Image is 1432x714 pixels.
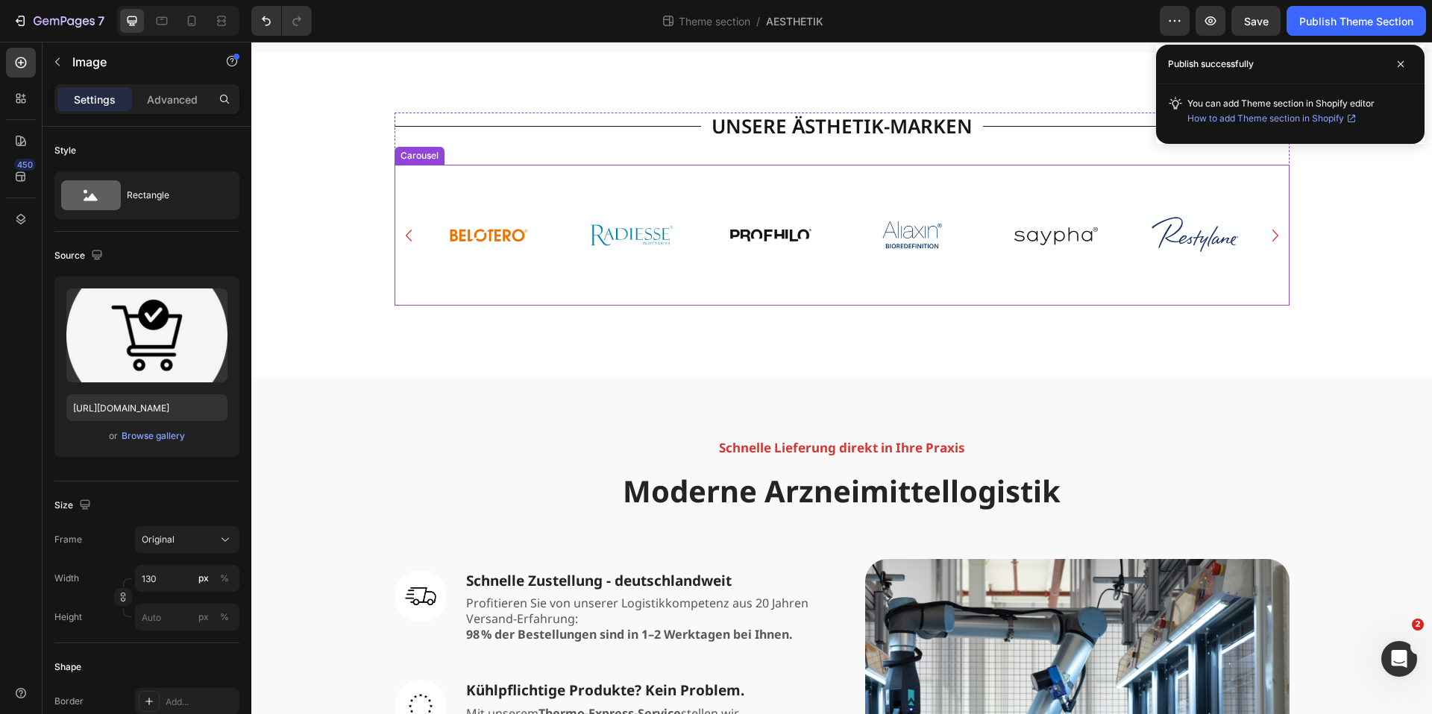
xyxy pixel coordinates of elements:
[122,429,185,443] div: Browse gallery
[198,572,209,585] div: px
[756,13,760,29] span: /
[1187,111,1344,126] span: How to add Theme section in Shopify
[54,610,82,624] label: Height
[145,397,1037,416] p: Schnelle Lieferung direkt in Ihre Praxis
[215,584,541,601] strong: 98 % der Bestellungen sind in 1–2 Werktagen bei Ihnen.
[1412,619,1424,631] span: 2
[66,394,227,421] input: https://example.com/image.jpg
[676,13,753,29] span: Theme section
[109,427,118,445] span: or
[179,135,296,252] img: gempages_490718401128301715-820b6d61-b96d-427b-948d-0a38accf1955.png
[143,429,1038,470] h2: Moderne Arzneimittellogistik
[143,638,195,690] img: gempages_490718401128301715-f7e0fcdb-d08a-4368-a4d8-8f9d50b91406.png
[213,638,568,660] h3: Kühlpflichtige Produkte? Kein Problem.
[602,135,719,252] img: gempages_490718401128301715-3d2df93d-2b8b-431a-a801-8b0be8091c6c.png
[14,159,36,171] div: 450
[98,12,104,30] p: 7
[216,608,233,626] button: px
[251,42,1432,714] iframe: Design area
[1299,13,1413,29] div: Publish Theme Section
[195,569,213,587] button: %
[220,610,229,624] div: %
[460,72,721,98] p: UNSERE ÄSTHETIK-MARKEN
[72,53,199,71] p: Image
[1187,98,1375,126] span: You can add Theme section in Shopify editor
[744,135,861,252] img: gempages_490718401128301715-3ea56e10-bb4a-4516-a320-4af29836ffd3.png
[66,288,227,382] img: preview-image
[287,663,430,680] strong: Thermo-Express-Service
[215,664,566,710] p: Mit unserem stellen wir temperatursensible Arzneimittel aktiv gekühlt zu – sicher, lückenlos über...
[54,144,76,157] div: Style
[74,92,116,107] p: Settings
[885,135,1002,252] img: gempages_490718401128301715-29144926-dfb2-4a9d-b3fc-b89e5009448c.png
[143,528,195,581] img: gempages_490718401128301715-5df123d0-6a8b-48f8-b364-8f15ee647f0e.png
[146,107,190,121] div: Carousel
[216,569,233,587] button: px
[195,608,213,626] button: %
[121,429,186,443] button: Browse gallery
[251,6,312,36] div: Undo/Redo
[766,13,823,29] span: AESTHETIK
[127,178,218,212] div: Rectangle
[461,135,578,252] img: gempages_490718401128301715-31491348-4dd8-42bc-873a-9bc6b62542cd.png
[145,182,169,206] button: Carousel Back Arrow
[54,496,94,516] div: Size
[54,533,82,546] label: Frame
[198,610,209,624] div: px
[54,246,106,266] div: Source
[54,572,79,585] label: Width
[1381,641,1417,677] iframe: Intercom live chat
[166,695,236,709] div: Add...
[6,6,111,36] button: 7
[320,135,437,252] img: gempages_490718401128301715-6947e0ad-bfb5-4f20-9dbd-e34dedae2aa2.png
[1287,6,1426,36] button: Publish Theme Section
[142,533,175,546] span: Original
[54,660,81,674] div: Shape
[213,528,568,550] h3: Schnelle Zustellung - deutschlandweit
[1168,57,1254,72] p: Publish successfully
[1231,6,1281,36] button: Save
[215,554,566,600] p: Profitieren Sie von unserer Logistikkompetenz aus 20 Jahren Versand-Erfahrung:
[1012,182,1036,206] button: Carousel Next Arrow
[220,572,229,585] div: %
[1244,15,1269,28] span: Save
[54,695,84,708] div: Border
[135,604,239,631] input: px%
[135,526,239,553] button: Original
[135,565,239,592] input: px%
[147,92,198,107] p: Advanced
